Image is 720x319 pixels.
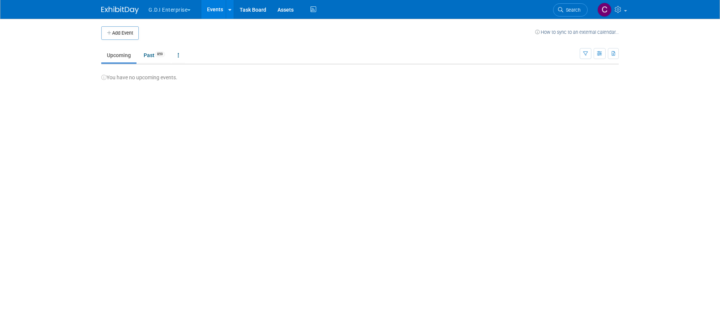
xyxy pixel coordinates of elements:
[101,26,139,40] button: Add Event
[553,3,588,17] a: Search
[138,48,171,62] a: Past859
[597,3,612,17] img: Clayton Stackpole
[563,7,580,13] span: Search
[101,48,136,62] a: Upcoming
[535,29,619,35] a: How to sync to an external calendar...
[155,51,165,57] span: 859
[101,6,139,14] img: ExhibitDay
[101,74,177,80] span: You have no upcoming events.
